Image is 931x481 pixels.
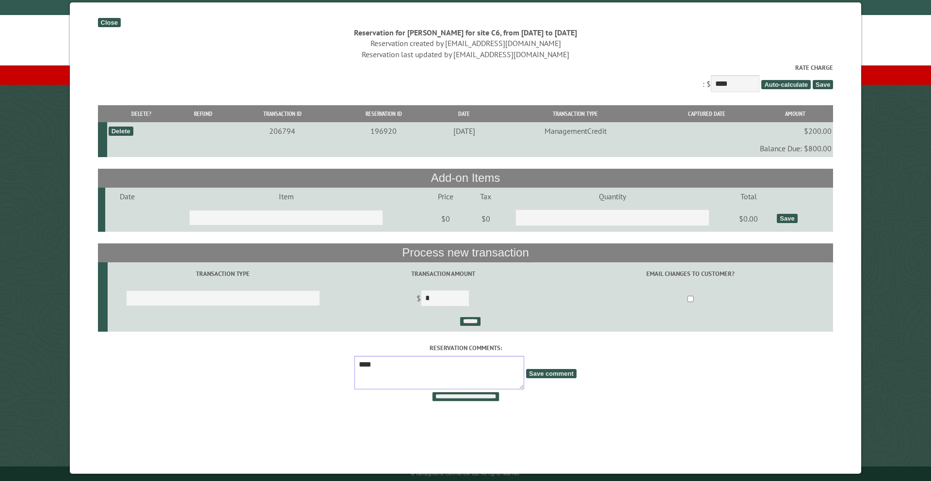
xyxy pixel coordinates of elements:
[423,188,468,205] td: Price
[813,80,833,89] span: Save
[98,63,834,95] div: : $
[433,122,495,140] td: [DATE]
[777,214,797,223] div: Save
[98,243,834,262] th: Process new transaction
[656,105,757,122] th: Captured Date
[98,38,834,48] div: Reservation created by [EMAIL_ADDRESS][DOMAIN_NAME]
[98,63,834,72] label: Rate Charge
[526,369,577,378] span: Save comment
[495,105,656,122] th: Transaction Type
[230,105,334,122] th: Transaction ID
[338,286,548,313] td: $
[495,122,656,140] td: ManagementCredit
[468,188,503,205] td: Tax
[334,122,433,140] td: 196920
[109,127,133,136] div: Delete
[105,188,149,205] td: Date
[109,269,337,278] label: Transaction Type
[757,122,834,140] td: $200.00
[761,80,811,89] span: Auto-calculate
[107,140,834,157] td: Balance Due: $800.00
[722,188,775,205] td: Total
[98,49,834,60] div: Reservation last updated by [EMAIL_ADDRESS][DOMAIN_NAME]
[340,269,546,278] label: Transaction Amount
[468,205,503,232] td: $0
[98,18,121,27] div: Close
[150,188,423,205] td: Item
[98,343,834,353] label: Reservation comments:
[230,122,334,140] td: 206794
[334,105,433,122] th: Reservation ID
[411,470,520,477] small: © Campground Commander LLC. All rights reserved.
[98,169,834,187] th: Add-on Items
[423,205,468,232] td: $0
[98,27,834,38] div: Reservation for [PERSON_NAME] for site C6, from [DATE] to [DATE]
[503,188,722,205] td: Quantity
[176,105,230,122] th: Refund
[433,105,495,122] th: Date
[549,269,832,278] label: Email changes to customer?
[757,105,834,122] th: Amount
[107,105,176,122] th: Delete?
[722,205,775,232] td: $0.00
